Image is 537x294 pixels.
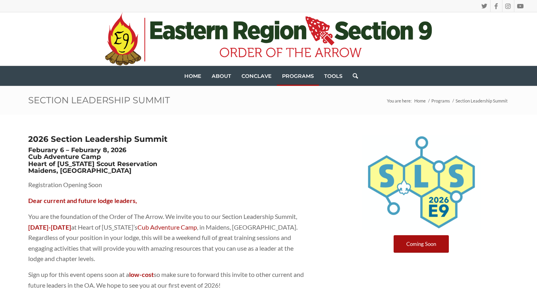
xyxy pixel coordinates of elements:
a: Tools [319,66,348,86]
span: Programs [431,98,450,103]
span: You are here: [387,98,412,103]
strong: Maidens, [GEOGRAPHIC_DATA] [28,167,131,174]
strong: Heart of [US_STATE] Scout Reservation [28,160,157,168]
span: Section Leadership Summit [454,98,509,104]
a: Programs [277,66,319,86]
p: Sign up for this event opens soon at a so make sure to forward this invite to other current and f... [28,269,305,290]
span: Conclave [241,73,272,79]
strong: [DATE]-[DATE] [28,223,71,231]
a: Coming Soon [394,235,449,253]
a: Conclave [236,66,277,86]
span: Programs [282,73,314,79]
span: Coming Soon [406,241,436,247]
span: Home [414,98,426,103]
img: 2026 SLS Logo [362,135,481,230]
a: Section Leadership Summit [28,95,170,106]
strong: Feburary 6 – Feburary 8, 2026 [28,146,126,154]
a: Home [413,98,427,104]
strong: Dear current and future lodge leaders, [28,197,137,204]
a: Cub Adventure Camp [137,223,197,231]
span: About [212,73,231,79]
p: Registration Opening Soon [28,180,305,190]
strong: low-cost [129,271,154,278]
span: / [451,98,454,104]
strong: Cub Adventure Camp [28,153,101,161]
span: Home [184,73,201,79]
p: You are the foundation of the Order of The Arrow. We invite you to our Section Leadership Summit,... [28,211,305,264]
span: / [427,98,430,104]
a: Programs [430,98,451,104]
a: About [207,66,236,86]
a: Home [179,66,207,86]
strong: 2026 Section Leadership Summit [28,134,168,144]
span: Tools [324,73,342,79]
a: Search [348,66,358,86]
